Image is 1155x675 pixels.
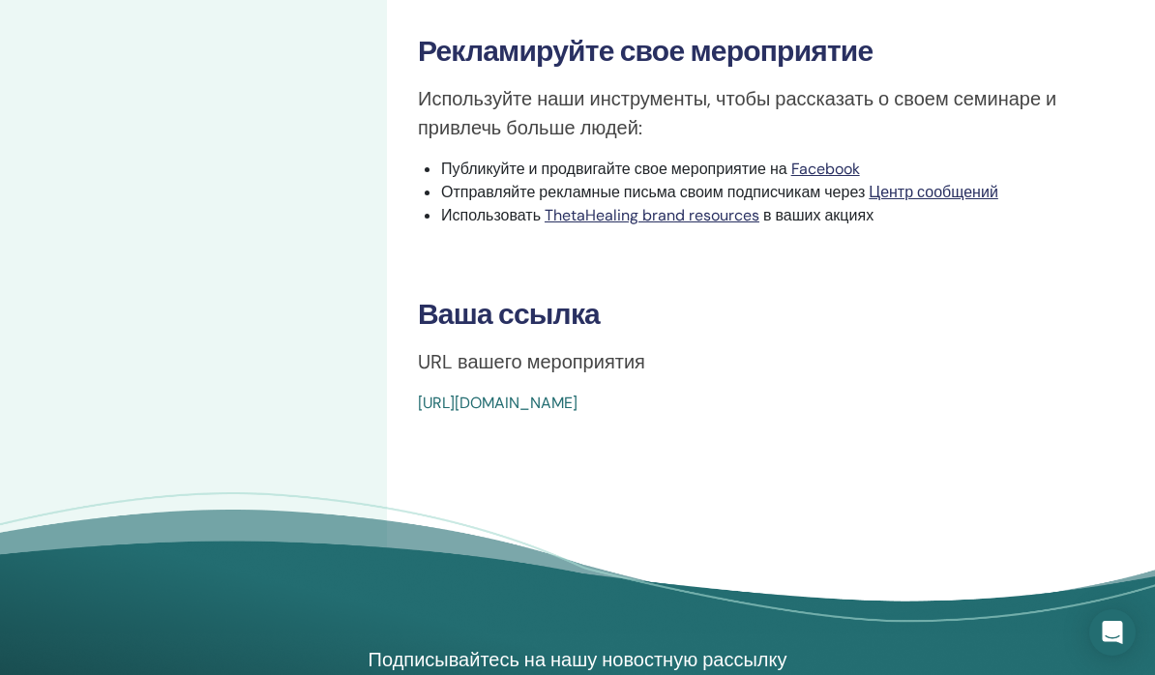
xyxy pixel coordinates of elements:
a: Центр сообщений [869,182,998,202]
p: URL вашего мероприятия [418,347,1130,376]
h3: Рекламируйте свое мероприятие [418,34,1130,69]
li: Отправляйте рекламные письма своим подписчикам через [441,181,1130,204]
a: Facebook [791,159,860,179]
a: ThetaHealing brand resources [545,205,759,225]
div: Open Intercom Messenger [1089,609,1136,656]
a: [URL][DOMAIN_NAME] [418,393,577,413]
p: Используйте наши инструменты, чтобы рассказать о своем семинаре и привлечь больше людей: [418,84,1130,142]
li: Использовать в ваших акциях [441,204,1130,227]
li: Публикуйте и продвигайте свое мероприятие на [441,158,1130,181]
h4: Подписывайтесь на нашу новостную рассылку [354,647,801,672]
h3: Ваша ссылка [418,297,1130,332]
